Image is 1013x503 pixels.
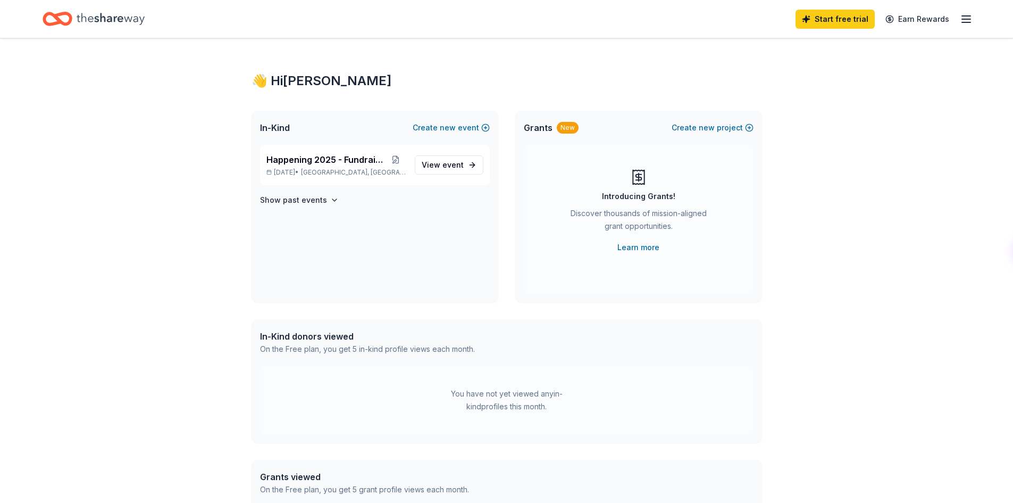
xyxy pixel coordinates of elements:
span: Happening 2025 - Fundraiser [266,153,386,166]
div: Introducing Grants! [602,190,675,203]
span: [GEOGRAPHIC_DATA], [GEOGRAPHIC_DATA] [301,168,406,177]
div: On the Free plan, you get 5 in-kind profile views each month. [260,343,475,356]
a: Start free trial [796,10,875,29]
span: new [440,121,456,134]
span: new [699,121,715,134]
span: In-Kind [260,121,290,134]
div: Discover thousands of mission-aligned grant opportunities. [566,207,711,237]
div: Grants viewed [260,471,469,483]
a: Home [43,6,145,31]
span: View [422,159,464,171]
a: View event [415,155,483,175]
span: Grants [524,121,552,134]
button: Show past events [260,194,339,207]
p: [DATE] • [266,168,406,177]
h4: Show past events [260,194,327,207]
button: Createnewproject [672,121,754,134]
button: Createnewevent [413,121,490,134]
a: Learn more [617,241,659,254]
div: New [557,122,579,134]
span: event [442,160,464,169]
div: In-Kind donors viewed [260,330,475,343]
div: 👋 Hi [PERSON_NAME] [252,72,762,89]
div: On the Free plan, you get 5 grant profile views each month. [260,483,469,496]
div: You have not yet viewed any in-kind profiles this month. [440,387,573,413]
a: Earn Rewards [879,10,956,29]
